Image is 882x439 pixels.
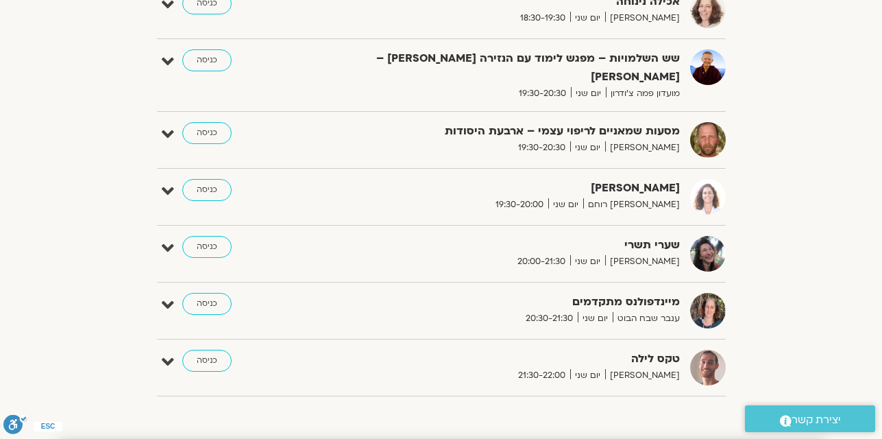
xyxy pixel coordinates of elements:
[182,179,232,201] a: כניסה
[583,198,680,212] span: [PERSON_NAME] רוחם
[344,350,680,368] strong: טקס לילה
[570,141,605,155] span: יום שני
[344,122,680,141] strong: מסעות שמאניים לריפוי עצמי – ארבעת היסודות
[344,236,680,254] strong: שערי תשרי
[578,311,613,326] span: יום שני
[571,86,606,101] span: יום שני
[613,311,680,326] span: ענבר שבח הבוט
[491,198,548,212] span: 19:30-20:00
[344,49,680,86] strong: שש השלמויות – מפגש לימוד עם הנזירה [PERSON_NAME] – [PERSON_NAME]
[605,254,680,269] span: [PERSON_NAME]
[570,254,605,269] span: יום שני
[182,236,232,258] a: כניסה
[548,198,583,212] span: יום שני
[513,254,570,269] span: 20:00-21:30
[605,141,680,155] span: [PERSON_NAME]
[521,311,578,326] span: 20:30-21:30
[570,368,605,383] span: יום שני
[182,122,232,144] a: כניסה
[605,11,680,25] span: [PERSON_NAME]
[745,405,875,432] a: יצירת קשר
[514,86,571,101] span: 19:30-20:30
[344,293,680,311] strong: מיינדפולנס מתקדמים
[344,179,680,198] strong: [PERSON_NAME]
[513,141,570,155] span: 19:30-20:30
[182,293,232,315] a: כניסה
[792,411,841,429] span: יצירת קשר
[182,49,232,71] a: כניסה
[570,11,605,25] span: יום שני
[513,368,570,383] span: 21:30-22:00
[515,11,570,25] span: 18:30-19:30
[182,350,232,372] a: כניסה
[606,86,680,101] span: מועדון פמה צ'ודרון
[605,368,680,383] span: [PERSON_NAME]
